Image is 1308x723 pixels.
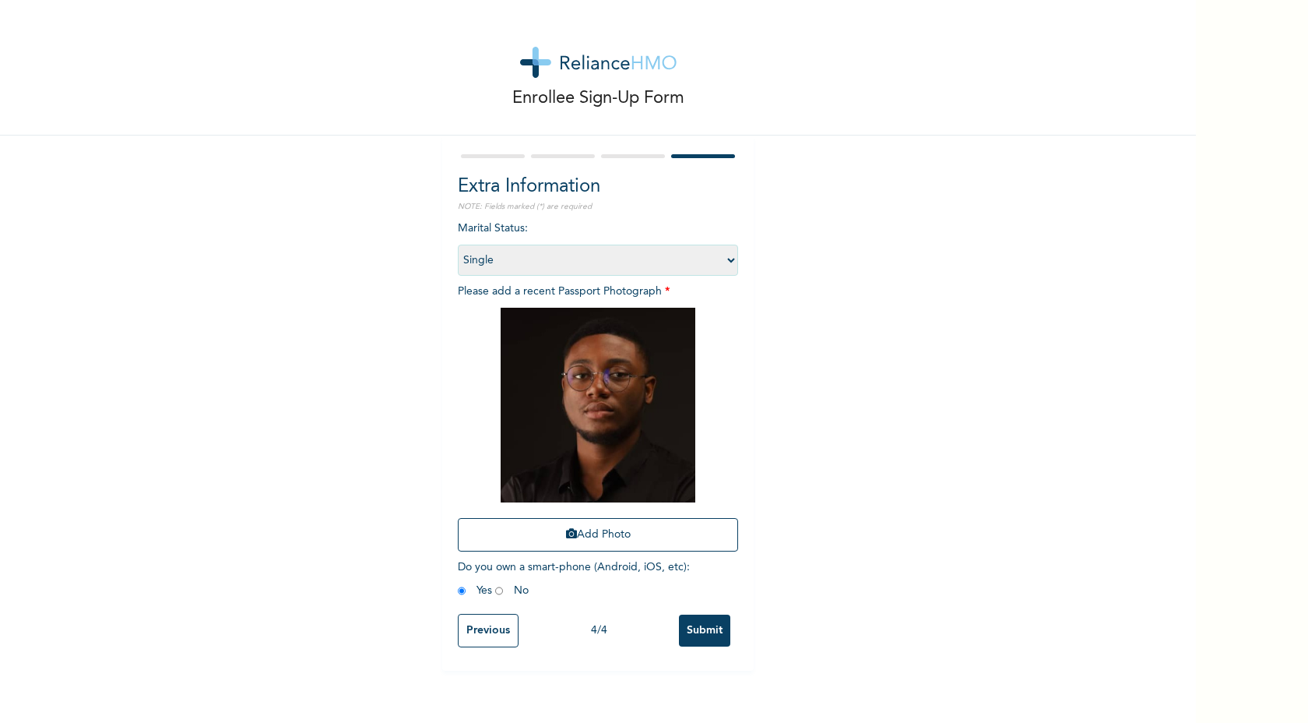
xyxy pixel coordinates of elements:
[458,286,738,559] span: Please add a recent Passport Photograph
[519,622,679,639] div: 4 / 4
[520,47,677,78] img: logo
[679,615,730,647] input: Submit
[458,201,738,213] p: NOTE: Fields marked (*) are required
[458,223,738,266] span: Marital Status :
[512,86,684,111] p: Enrollee Sign-Up Form
[458,614,519,647] input: Previous
[501,308,695,503] img: Crop
[458,562,690,596] span: Do you own a smart-phone (Android, iOS, etc) : Yes No
[458,173,738,201] h2: Extra Information
[458,518,738,552] button: Add Photo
